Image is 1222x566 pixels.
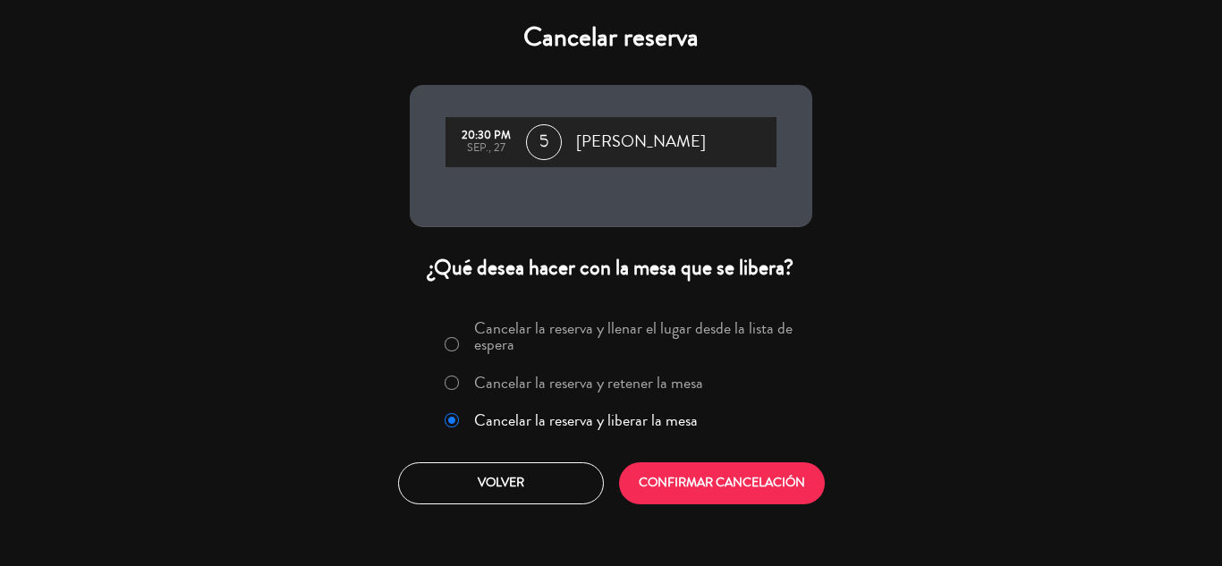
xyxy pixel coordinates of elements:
[410,21,812,54] h4: Cancelar reserva
[474,375,703,391] label: Cancelar la reserva y retener la mesa
[474,320,802,352] label: Cancelar la reserva y llenar el lugar desde la lista de espera
[454,142,517,155] div: sep., 27
[398,462,604,504] button: Volver
[410,254,812,282] div: ¿Qué desea hacer con la mesa que se libera?
[576,129,706,156] span: [PERSON_NAME]
[474,412,698,428] label: Cancelar la reserva y liberar la mesa
[526,124,562,160] span: 5
[619,462,825,504] button: CONFIRMAR CANCELACIÓN
[454,130,517,142] div: 20:30 PM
